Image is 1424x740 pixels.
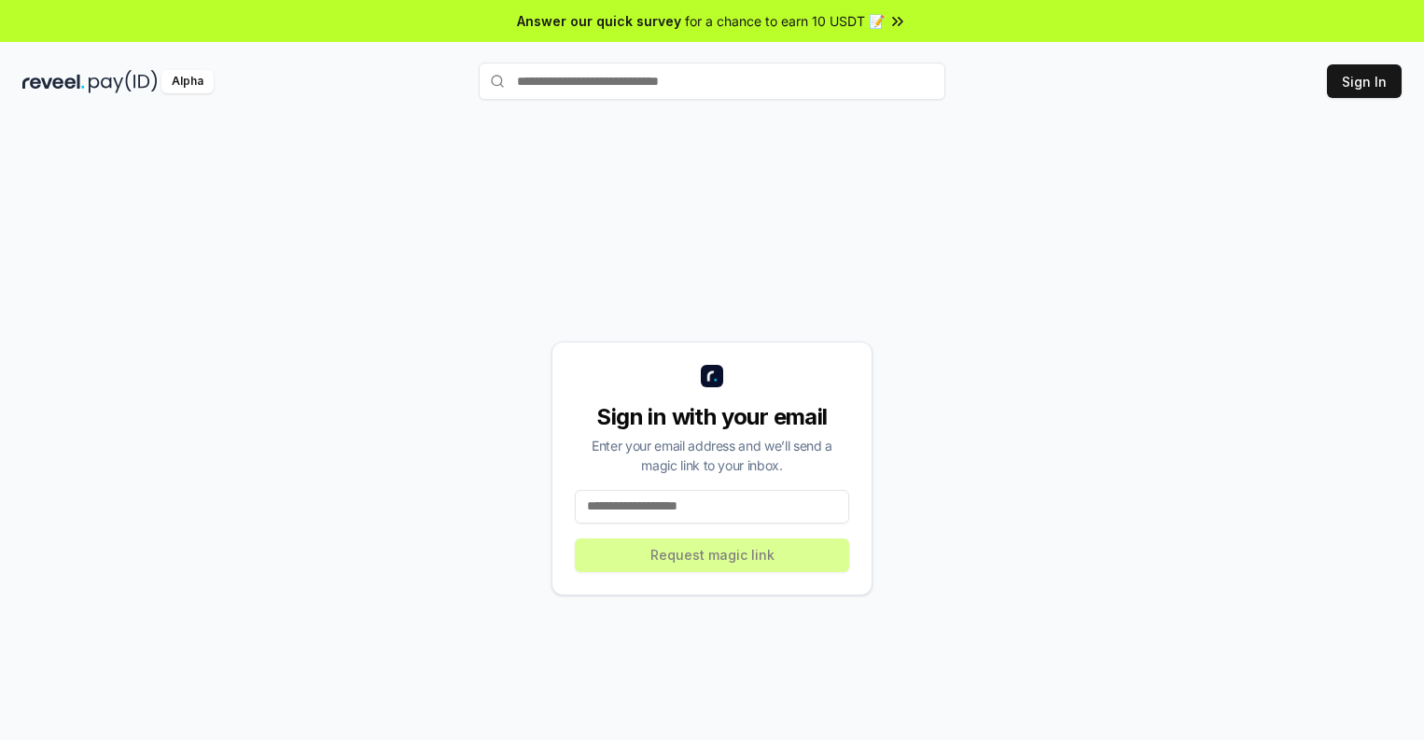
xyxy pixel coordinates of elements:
[575,402,849,432] div: Sign in with your email
[701,365,723,387] img: logo_small
[685,11,885,31] span: for a chance to earn 10 USDT 📝
[161,70,214,93] div: Alpha
[89,70,158,93] img: pay_id
[575,436,849,475] div: Enter your email address and we’ll send a magic link to your inbox.
[22,70,85,93] img: reveel_dark
[517,11,681,31] span: Answer our quick survey
[1327,64,1402,98] button: Sign In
